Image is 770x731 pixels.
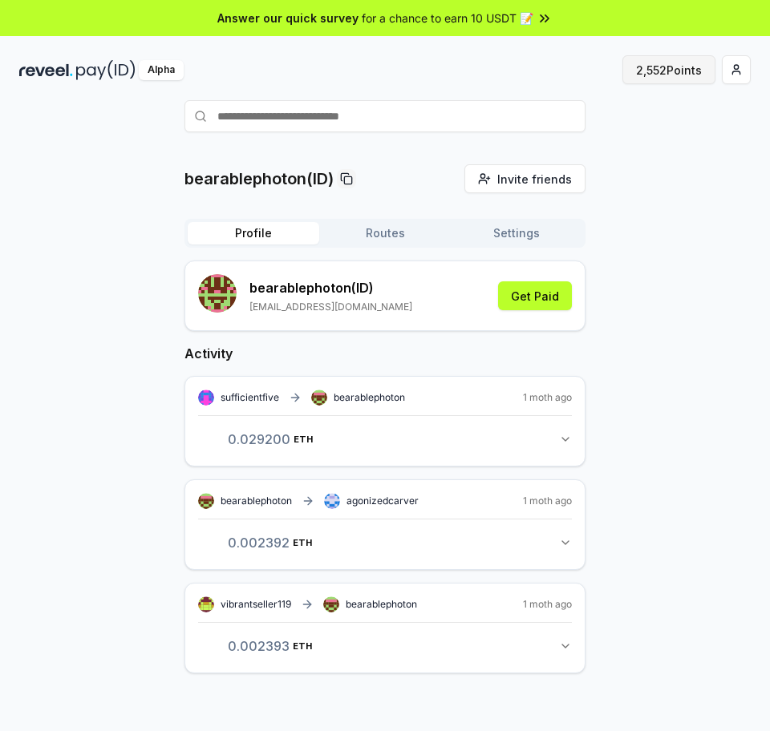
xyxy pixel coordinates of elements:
button: Get Paid [498,281,572,310]
button: 2,552Points [622,55,715,84]
span: 1 moth ago [523,495,572,507]
span: 1 moth ago [523,391,572,404]
span: Invite friends [497,171,572,188]
img: pay_id [76,60,136,80]
button: Invite friends [464,164,586,193]
button: 0.029200ETH [198,426,572,453]
span: sufficientfive [221,391,279,404]
span: 1 moth ago [523,598,572,611]
span: bearablephoton [221,495,292,507]
p: bearablephoton (ID) [249,278,412,297]
button: Routes [319,222,451,244]
span: Answer our quick survey [217,10,359,26]
span: bearablephoton [346,598,417,611]
p: [EMAIL_ADDRESS][DOMAIN_NAME] [249,301,412,313]
button: 0.002393ETH [198,632,572,660]
span: bearablephoton [334,391,405,404]
button: Settings [451,222,582,244]
span: vibrantseller119 [221,598,291,611]
div: Alpha [139,60,184,80]
span: for a chance to earn 10 USDT 📝 [362,10,533,26]
button: Profile [188,222,319,244]
h2: Activity [184,344,586,363]
img: reveel_dark [19,60,73,80]
p: bearablephoton(ID) [184,168,334,190]
span: agonizedcarver [346,495,419,507]
button: 0.002392ETH [198,529,572,556]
